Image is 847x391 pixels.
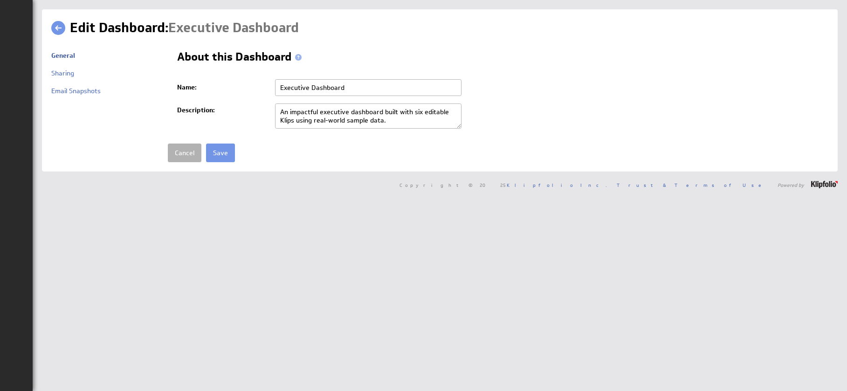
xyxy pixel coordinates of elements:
a: Trust & Terms of Use [617,182,768,188]
input: Save [206,144,235,162]
textarea: An impactful executive dashboard built with six editable Klips using real-world sample data. [275,103,461,129]
a: Cancel [168,144,201,162]
td: Description: [177,100,270,134]
span: Executive Dashboard [168,19,299,36]
h2: About this Dashboard [177,51,305,66]
a: General [51,51,75,60]
a: Sharing [51,69,74,77]
span: Copyright © 2025 [399,183,607,187]
a: Email Snapshots [51,87,101,95]
span: Powered by [778,183,804,187]
h1: Edit Dashboard: [70,19,299,37]
img: logo-footer.png [811,181,838,188]
a: Klipfolio Inc. [507,182,607,188]
td: Name: [177,75,270,100]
